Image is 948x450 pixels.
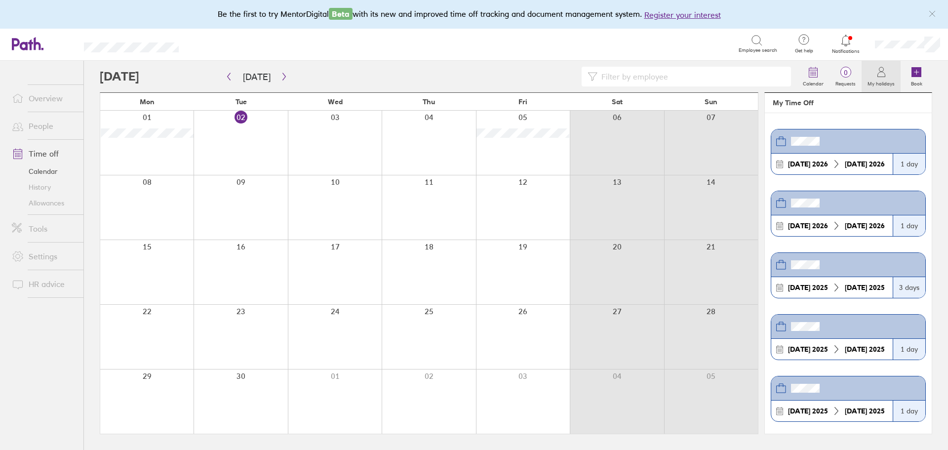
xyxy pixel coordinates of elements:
[4,144,83,164] a: Time off
[893,339,925,360] div: 1 day
[784,222,832,230] div: 2026
[328,98,343,106] span: Wed
[862,61,901,92] a: My holidays
[771,376,926,422] a: [DATE] 2025[DATE] 20251 day
[218,8,731,21] div: Be the first to try MentorDigital with its new and improved time off tracking and document manage...
[235,69,278,85] button: [DATE]
[329,8,353,20] span: Beta
[4,195,83,211] a: Allowances
[4,164,83,179] a: Calendar
[765,93,932,113] header: My Time Off
[893,277,925,298] div: 3 days
[4,219,83,239] a: Tools
[788,221,810,230] strong: [DATE]
[644,9,721,21] button: Register your interest
[784,345,832,353] div: 2025
[845,221,867,230] strong: [DATE]
[784,160,832,168] div: 2026
[905,78,928,87] label: Book
[4,179,83,195] a: History
[841,222,889,230] div: 2026
[771,252,926,298] a: [DATE] 2025[DATE] 20253 days
[597,67,785,86] input: Filter by employee
[829,69,862,77] span: 0
[841,345,889,353] div: 2025
[739,47,777,53] span: Employee search
[788,283,810,292] strong: [DATE]
[705,98,717,106] span: Sun
[830,48,862,54] span: Notifications
[845,160,867,168] strong: [DATE]
[862,78,901,87] label: My holidays
[236,98,247,106] span: Tue
[830,34,862,54] a: Notifications
[784,407,832,415] div: 2025
[788,345,810,354] strong: [DATE]
[788,160,810,168] strong: [DATE]
[893,154,925,174] div: 1 day
[4,116,83,136] a: People
[893,215,925,236] div: 1 day
[4,274,83,294] a: HR advice
[423,98,435,106] span: Thu
[771,314,926,360] a: [DATE] 2025[DATE] 20251 day
[612,98,623,106] span: Sat
[901,61,932,92] a: Book
[205,39,231,48] div: Search
[788,407,810,415] strong: [DATE]
[841,407,889,415] div: 2025
[893,401,925,421] div: 1 day
[797,61,829,92] a: Calendar
[845,283,867,292] strong: [DATE]
[829,78,862,87] label: Requests
[829,61,862,92] a: 0Requests
[771,129,926,175] a: [DATE] 2026[DATE] 20261 day
[4,246,83,266] a: Settings
[4,88,83,108] a: Overview
[845,407,867,415] strong: [DATE]
[140,98,155,106] span: Mon
[784,284,832,291] div: 2025
[797,78,829,87] label: Calendar
[845,345,867,354] strong: [DATE]
[841,284,889,291] div: 2025
[518,98,527,106] span: Fri
[788,48,820,54] span: Get help
[771,191,926,237] a: [DATE] 2026[DATE] 20261 day
[841,160,889,168] div: 2026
